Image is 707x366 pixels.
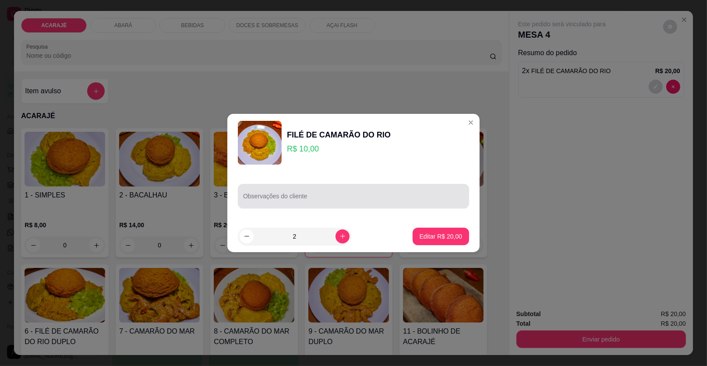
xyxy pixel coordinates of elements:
p: R$ 10,00 [287,143,391,155]
button: Editar R$ 20,00 [413,228,469,245]
input: Observações do cliente [243,195,464,204]
button: increase-product-quantity [336,229,350,243]
img: product-image [238,121,282,165]
div: FILÉ DE CAMARÃO DO RIO [287,129,391,141]
p: Editar R$ 20,00 [420,232,462,241]
button: Close [464,116,478,130]
button: decrease-product-quantity [240,229,254,243]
